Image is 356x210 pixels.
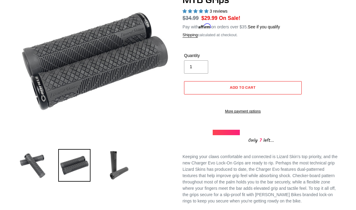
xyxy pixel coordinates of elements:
[210,9,227,14] span: 3 reviews
[100,149,132,182] img: Load image into Gallery viewer, Canfield Lizard Skins Charger Evo MTB Grips
[183,33,198,38] a: Shipping
[248,24,280,29] a: See if you qualify - Learn more about Affirm Financing (opens in modal)
[183,9,210,14] span: 5.00 stars
[17,149,49,182] img: Load image into Gallery viewer, Canfield Lizard Skins Charger Evo MTB Grips
[213,135,309,145] div: Only left...
[183,32,339,38] div: calculated at checkout.
[58,149,91,182] img: Load image into Gallery viewer, Canfield Lizard Skins Charger Evo MTB Grips
[201,15,218,21] span: $29.99
[230,85,256,90] span: Add to cart
[258,137,263,144] span: 7
[184,81,302,94] button: Add to cart
[183,22,280,30] p: Pay with on orders over $35.
[199,24,211,29] span: Affirm
[183,15,199,21] s: $34.99
[183,154,338,203] span: Keeping your claws comfortable and connected is Lizard Skin's top priority, and the new Charger E...
[219,14,240,22] span: On Sale!
[184,109,302,114] a: More payment options
[184,52,241,59] label: Quantity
